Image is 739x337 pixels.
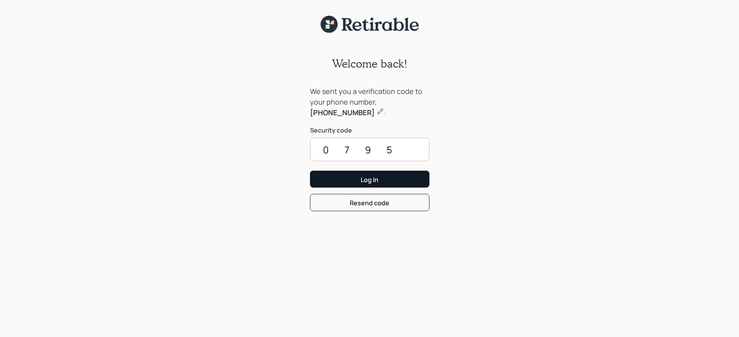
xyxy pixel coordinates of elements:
[350,199,389,207] div: Resend code
[361,175,378,184] div: Log In
[310,138,429,161] input: ••••
[310,126,429,134] label: Security code
[310,108,375,117] b: [PHONE_NUMBER]
[310,171,429,188] button: Log In
[332,57,407,70] h2: Welcome back!
[310,86,429,118] div: We sent you a verification code to your phone number, :
[310,194,429,211] button: Resend code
